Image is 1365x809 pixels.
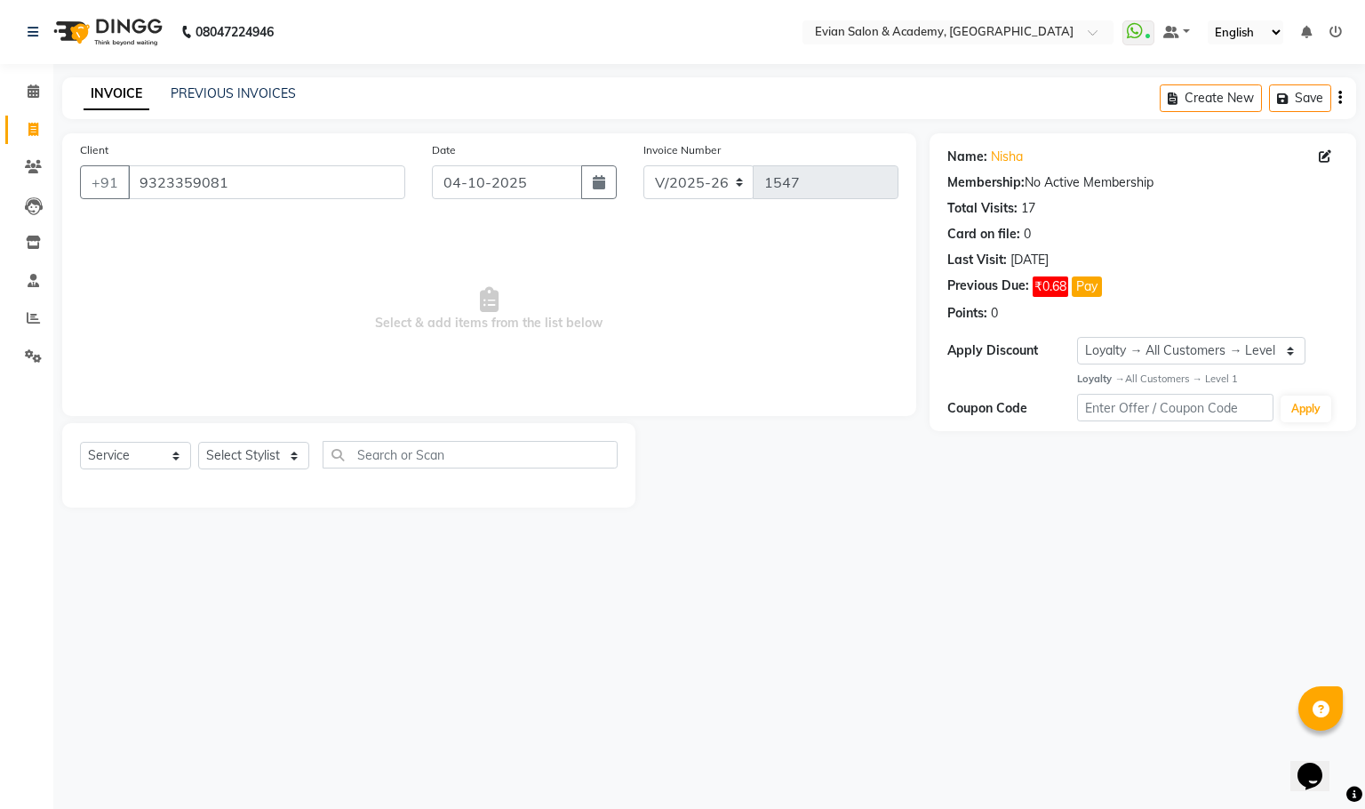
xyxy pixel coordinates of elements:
[80,220,898,398] span: Select & add items from the list below
[947,173,1025,192] div: Membership:
[947,199,1018,218] div: Total Visits:
[45,7,167,57] img: logo
[947,173,1338,192] div: No Active Membership
[947,304,987,323] div: Points:
[1010,251,1049,269] div: [DATE]
[947,148,987,166] div: Name:
[1269,84,1331,112] button: Save
[1077,372,1124,385] strong: Loyalty →
[1290,738,1347,791] iframe: chat widget
[1281,396,1331,422] button: Apply
[1077,394,1273,421] input: Enter Offer / Coupon Code
[947,399,1078,418] div: Coupon Code
[947,251,1007,269] div: Last Visit:
[80,165,130,199] button: +91
[643,142,721,158] label: Invoice Number
[947,276,1029,297] div: Previous Due:
[323,441,618,469] input: Search or Scan
[1024,225,1031,244] div: 0
[1072,276,1102,297] button: Pay
[947,341,1078,360] div: Apply Discount
[128,165,405,199] input: Search by Name/Mobile/Email/Code
[171,85,296,101] a: PREVIOUS INVOICES
[432,142,456,158] label: Date
[991,304,998,323] div: 0
[196,7,274,57] b: 08047224946
[1160,84,1262,112] button: Create New
[80,142,108,158] label: Client
[947,225,1020,244] div: Card on file:
[991,148,1023,166] a: Nisha
[1021,199,1035,218] div: 17
[1033,276,1068,297] span: ₹0.68
[84,78,149,110] a: INVOICE
[1077,372,1338,387] div: All Customers → Level 1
